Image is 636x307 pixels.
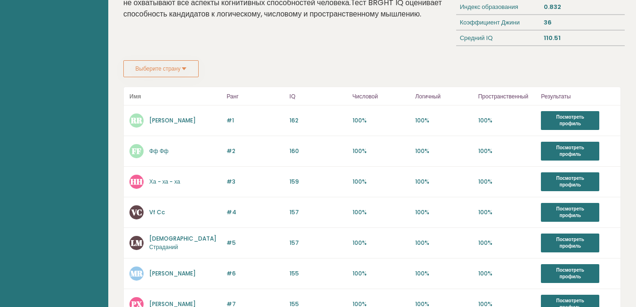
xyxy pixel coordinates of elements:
[353,116,410,125] p: 100%
[149,208,165,216] a: Vf Cc
[290,92,295,100] ya-tr-span: IQ
[460,2,518,11] ya-tr-span: Индекс образования
[541,142,599,161] a: Посмотреть профиль
[226,269,284,278] p: #6
[478,116,536,125] p: 100%
[540,15,625,30] div: 36
[541,111,599,130] a: Посмотреть профиль
[290,178,347,186] p: 159
[353,147,410,155] p: 100%
[353,269,410,278] p: 100%
[540,31,625,46] div: 110.51
[541,234,599,252] a: Посмотреть профиль
[541,172,599,191] a: Посмотреть профиль
[478,269,536,278] p: 100%
[415,208,473,217] p: 100%
[130,176,143,187] text: HH
[353,239,410,247] p: 100%
[556,113,584,127] ya-tr-span: Посмотреть профиль
[130,115,143,126] text: RR
[131,207,142,218] text: VC
[149,234,217,251] a: [DEMOGRAPHIC_DATA] Страданий
[131,237,143,248] text: LM
[415,239,473,247] p: 100%
[460,18,520,27] ya-tr-span: Коэффициент Джини
[415,147,473,155] p: 100%
[478,147,536,155] p: 100%
[353,92,378,100] ya-tr-span: Числовой
[149,116,196,124] a: [PERSON_NAME]
[478,178,536,186] p: 100%
[478,208,536,217] p: 100%
[149,269,196,277] a: [PERSON_NAME]
[415,116,473,125] p: 100%
[226,116,284,125] p: #1
[415,178,473,186] p: 100%
[478,92,528,100] ya-tr-span: Пространственный
[226,147,284,155] p: #2
[130,268,143,279] text: MR
[415,92,441,100] ya-tr-span: Логичный
[226,92,238,100] ya-tr-span: Ранг
[129,92,141,100] ya-tr-span: Имя
[123,60,199,77] button: Выберите страну
[541,92,571,100] ya-tr-span: Результаты
[149,178,180,186] a: Ха - ха - ха
[290,147,347,155] p: 160
[290,239,347,247] p: 157
[415,269,473,278] p: 100%
[290,208,347,217] p: 157
[478,239,536,247] p: 100%
[226,178,284,186] p: #3
[353,178,410,186] p: 100%
[353,208,410,217] p: 100%
[460,33,493,42] ya-tr-span: Средний IQ
[132,145,141,156] text: FF
[541,264,599,283] a: Посмотреть профиль
[290,269,347,278] p: 155
[541,203,599,222] a: Посмотреть профиль
[149,147,169,155] a: Фф Фф
[290,116,347,125] p: 162
[226,239,284,247] p: #5
[226,208,284,217] p: #4
[136,65,181,73] ya-tr-span: Выберите страну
